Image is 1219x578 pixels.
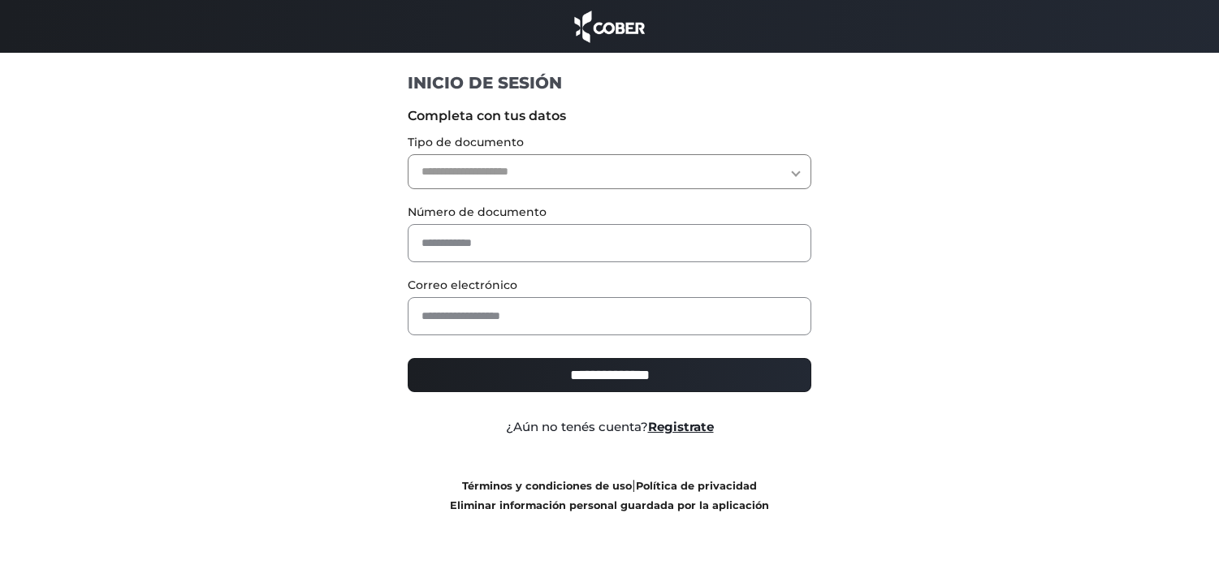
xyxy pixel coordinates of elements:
a: Política de privacidad [636,480,757,492]
a: Registrate [648,419,714,434]
label: Completa con tus datos [408,106,811,126]
h1: INICIO DE SESIÓN [408,72,811,93]
a: Eliminar información personal guardada por la aplicación [450,499,769,511]
div: | [396,476,823,515]
a: Términos y condiciones de uso [462,480,632,492]
div: ¿Aún no tenés cuenta? [396,418,823,437]
img: cober_marca.png [570,8,650,45]
label: Tipo de documento [408,134,811,151]
label: Número de documento [408,204,811,221]
label: Correo electrónico [408,277,811,294]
